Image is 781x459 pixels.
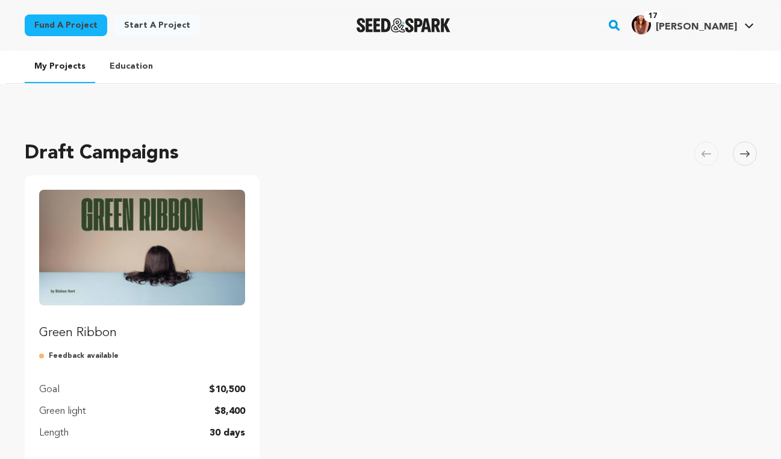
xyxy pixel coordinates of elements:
[632,15,651,34] img: 9869177a47a34cff.jpg
[656,22,737,32] span: [PERSON_NAME]
[644,10,662,22] span: 17
[39,351,49,361] img: submitted-for-review.svg
[25,51,95,83] a: My Projects
[214,404,245,419] p: $8,400
[39,404,86,419] p: Green light
[25,139,179,168] h2: Draft Campaigns
[39,426,69,440] p: Length
[629,13,756,34] a: Kathleen D.'s Profile
[629,13,756,38] span: Kathleen D.'s Profile
[39,190,246,342] a: Fund Green Ribbon
[114,14,200,36] a: Start a project
[39,325,246,342] p: Green Ribbon
[209,382,245,397] p: $10,500
[632,15,737,34] div: Kathleen D.'s Profile
[100,51,163,82] a: Education
[356,18,451,33] img: Seed&Spark Logo Dark Mode
[39,351,246,361] p: Feedback available
[39,382,60,397] p: Goal
[25,14,107,36] a: Fund a project
[210,426,245,440] p: 30 days
[356,18,451,33] a: Seed&Spark Homepage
